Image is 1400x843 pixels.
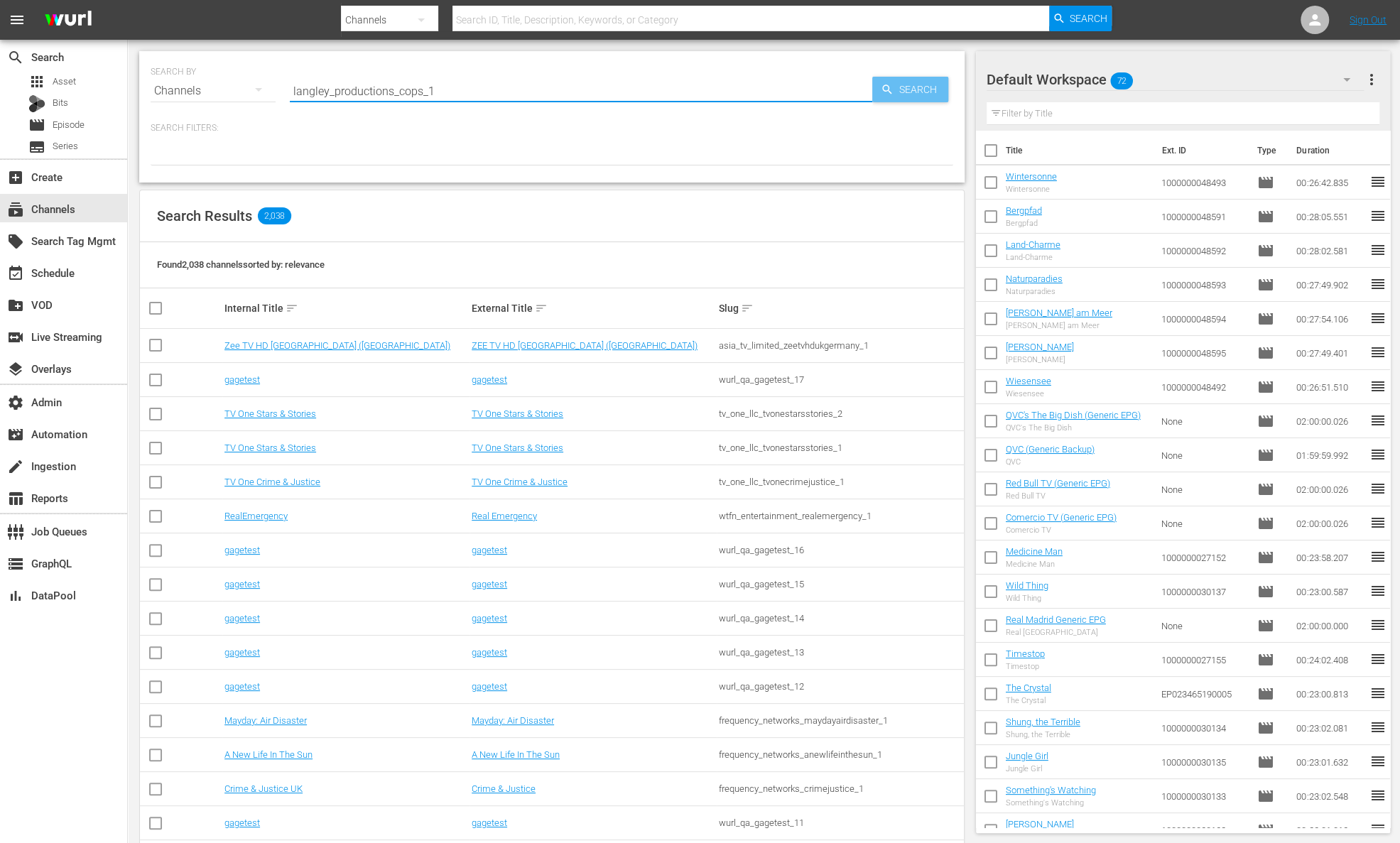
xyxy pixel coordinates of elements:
[472,647,507,658] a: gagetest
[535,302,548,315] span: sort
[1006,308,1112,318] a: [PERSON_NAME] am Meer
[224,340,450,351] a: Zee TV HD [GEOGRAPHIC_DATA] ([GEOGRAPHIC_DATA])
[1369,412,1386,429] span: reorder
[719,647,962,658] div: wurl_qa_gagetest_13
[719,477,962,487] div: tv_one_llc_tvonecrimejustice_1
[224,817,260,828] a: gagetest
[1006,321,1112,330] div: [PERSON_NAME] am Meer
[1006,410,1141,420] a: QVC's The Big Dish (Generic EPG)
[224,647,260,658] a: gagetest
[7,265,24,282] span: Schedule
[1006,491,1110,501] div: Red Bull TV
[1006,764,1048,773] div: Jungle Girl
[1257,549,1274,566] span: Episode
[1291,711,1369,745] td: 00:23:02.081
[472,511,537,521] a: Real Emergency
[258,207,291,224] span: 2,038
[224,300,467,317] div: Internal Title
[1006,185,1057,194] div: Wintersonne
[1257,174,1274,191] span: Episode
[1110,66,1133,96] span: 72
[1291,745,1369,779] td: 00:23:01.632
[1156,643,1252,677] td: 1000000027155
[7,201,24,218] span: Channels
[1257,822,1274,839] span: Episode
[1006,253,1060,262] div: Land-Charme
[1156,540,1252,575] td: 1000000027152
[719,817,962,828] div: wurl_qa_gagetest_11
[719,613,962,624] div: wurl_qa_gagetest_14
[1291,779,1369,813] td: 00:23:02.548
[7,587,24,604] span: DataPool
[1369,548,1386,565] span: reorder
[1257,413,1274,430] span: Episode
[1291,506,1369,540] td: 02:00:00.026
[1156,506,1252,540] td: None
[1369,480,1386,497] span: reorder
[1291,165,1369,200] td: 00:26:42.835
[7,233,24,250] span: Search Tag Mgmt
[472,681,507,692] a: gagetest
[1257,379,1274,396] span: Episode
[1291,200,1369,234] td: 00:28:05.551
[1291,404,1369,438] td: 02:00:00.026
[1369,378,1386,395] span: reorder
[472,545,507,555] a: gagetest
[472,817,507,828] a: gagetest
[224,374,260,385] a: gagetest
[1257,344,1274,361] span: Episode
[1156,711,1252,745] td: 1000000030134
[1257,515,1274,532] span: Episode
[7,490,24,507] span: Reports
[1006,273,1063,284] a: Naturparadies
[1369,173,1386,190] span: reorder
[1006,478,1110,489] a: Red Bull TV (Generic EPG)
[1362,71,1379,88] span: more_vert
[1362,62,1379,97] button: more_vert
[1257,583,1274,600] span: Episode
[472,783,536,794] a: Crime & Justice
[1006,798,1096,807] div: Something's Watching
[1350,14,1387,26] a: Sign Out
[1006,131,1154,170] th: Title
[1006,444,1095,455] a: QVC (Generic Backup)
[1369,821,1386,838] span: reorder
[7,169,24,186] span: Create
[472,300,715,317] div: External Title
[1006,342,1074,352] a: [PERSON_NAME]
[1006,389,1051,398] div: Wiesensee
[1156,677,1252,711] td: EP023465190005
[1156,200,1252,234] td: 1000000048591
[157,207,252,224] span: Search Results
[1257,447,1274,464] span: Episode
[224,613,260,624] a: gagetest
[7,394,24,411] span: Admin
[1006,239,1060,250] a: Land-Charme
[1006,580,1048,591] a: Wild Thing
[472,374,507,385] a: gagetest
[719,442,962,453] div: tv_one_llc_tvonestarsstories_1
[1257,481,1274,498] span: Episode
[1006,546,1063,557] a: Medicine Man
[28,138,45,156] span: Series
[224,579,260,589] a: gagetest
[157,259,325,270] span: Found 2,038 channels sorted by: relevance
[1291,336,1369,370] td: 00:27:49.401
[224,442,316,453] a: TV One Stars & Stories
[1006,696,1051,705] div: The Crystal
[1006,560,1063,569] div: Medicine Man
[1288,131,1373,170] th: Duration
[719,374,962,385] div: wurl_qa_gagetest_17
[1006,819,1074,830] a: [PERSON_NAME]
[1006,614,1106,625] a: Real Madrid Generic EPG
[1156,404,1252,438] td: None
[1369,514,1386,531] span: reorder
[1006,682,1051,693] a: The Crystal
[1156,609,1252,643] td: None
[224,408,316,419] a: TV One Stars & Stories
[1006,730,1080,739] div: Shung, the Terrible
[224,783,303,794] a: Crime & Justice UK
[719,545,962,555] div: wurl_qa_gagetest_16
[472,579,507,589] a: gagetest
[7,458,24,475] span: Ingestion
